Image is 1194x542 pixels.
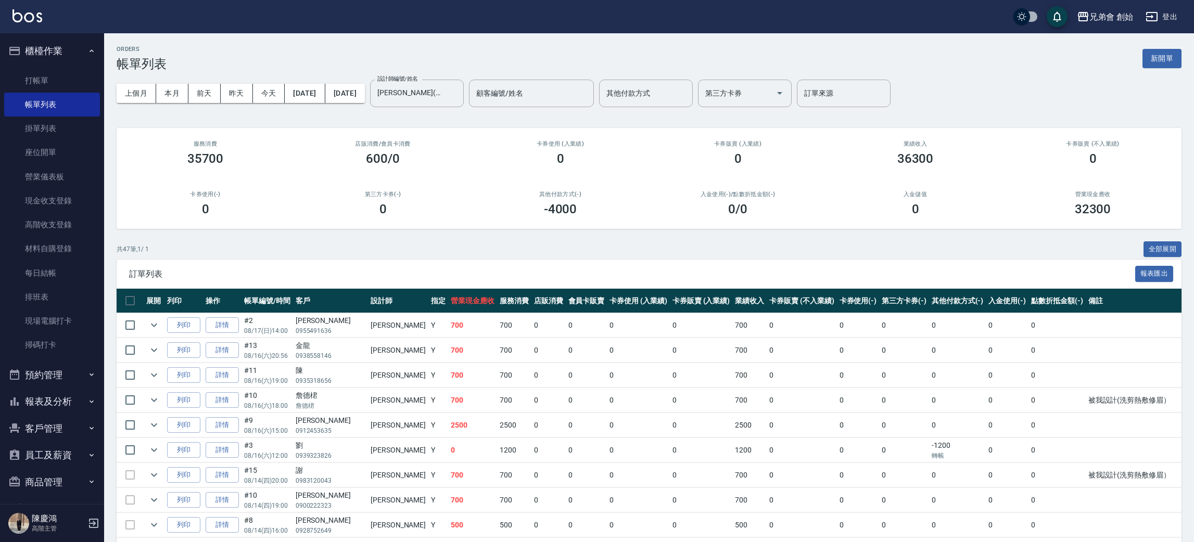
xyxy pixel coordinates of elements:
[242,463,293,487] td: #15
[1142,53,1182,63] a: 新開單
[531,463,566,487] td: 0
[296,440,365,451] div: 劉
[146,317,162,333] button: expand row
[929,338,986,363] td: 0
[732,438,767,462] td: 1200
[879,488,929,512] td: 0
[206,367,239,383] a: 詳情
[986,413,1028,437] td: 0
[767,413,836,437] td: 0
[732,338,767,363] td: 700
[767,488,836,512] td: 0
[497,363,531,388] td: 700
[929,463,986,487] td: 0
[732,488,767,512] td: 700
[368,289,428,313] th: 設計師
[296,451,365,460] p: 0939323826
[366,151,400,166] h3: 600/0
[296,376,365,385] p: 0935318656
[837,488,880,512] td: 0
[566,338,607,363] td: 0
[156,84,188,103] button: 本月
[670,363,733,388] td: 0
[837,438,880,462] td: 0
[837,289,880,313] th: 卡券使用(-)
[607,363,670,388] td: 0
[670,338,733,363] td: 0
[732,463,767,487] td: 700
[244,376,290,385] p: 08/16 (六) 19:00
[837,363,880,388] td: 0
[4,285,100,309] a: 排班表
[4,237,100,261] a: 材料自購登錄
[167,442,200,458] button: 列印
[296,365,365,376] div: 陳
[662,191,814,198] h2: 入金使用(-) /點數折抵金額(-)
[566,413,607,437] td: 0
[8,513,29,534] img: Person
[1135,266,1174,282] button: 報表匯出
[242,313,293,338] td: #2
[986,463,1028,487] td: 0
[607,488,670,512] td: 0
[206,492,239,508] a: 詳情
[1141,7,1182,27] button: 登出
[767,289,836,313] th: 卡券販賣 (不入業績)
[242,513,293,537] td: #8
[202,202,209,216] h3: 0
[146,342,162,358] button: expand row
[531,313,566,338] td: 0
[607,513,670,537] td: 0
[296,465,365,476] div: 謝
[146,517,162,533] button: expand row
[296,390,365,401] div: 詹德桾
[1089,10,1133,23] div: 兄弟會 創始
[4,469,100,496] button: 商品管理
[32,513,85,524] h5: 陳慶鴻
[767,338,836,363] td: 0
[4,140,100,164] a: 座位開單
[1028,513,1086,537] td: 0
[929,413,986,437] td: 0
[4,415,100,442] button: 客戶管理
[4,362,100,389] button: 預約管理
[203,289,242,313] th: 操作
[428,488,448,512] td: Y
[146,367,162,383] button: expand row
[244,351,290,360] p: 08/16 (六) 20:56
[242,488,293,512] td: #10
[566,463,607,487] td: 0
[839,140,992,147] h2: 業績收入
[497,463,531,487] td: 700
[296,401,365,410] p: 詹德桾
[117,57,167,71] h3: 帳單列表
[1075,202,1111,216] h3: 32300
[4,37,100,64] button: 櫃檯作業
[879,289,929,313] th: 第三方卡券(-)
[929,313,986,338] td: 0
[428,388,448,412] td: Y
[368,463,428,487] td: [PERSON_NAME]
[379,202,387,216] h3: 0
[879,463,929,487] td: 0
[242,438,293,462] td: #3
[1144,241,1182,257] button: 全部展開
[167,342,200,358] button: 列印
[206,417,239,433] a: 詳情
[557,151,564,166] h3: 0
[129,140,282,147] h3: 服務消費
[296,415,365,426] div: [PERSON_NAME]
[1028,313,1086,338] td: 0
[670,463,733,487] td: 0
[368,413,428,437] td: [PERSON_NAME]
[221,84,253,103] button: 昨天
[244,426,290,435] p: 08/16 (六) 15:00
[32,524,85,533] p: 高階主管
[986,513,1028,537] td: 0
[296,340,365,351] div: 金龍
[879,513,929,537] td: 0
[879,363,929,388] td: 0
[368,513,428,537] td: [PERSON_NAME]
[544,202,577,216] h3: -4000
[879,313,929,338] td: 0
